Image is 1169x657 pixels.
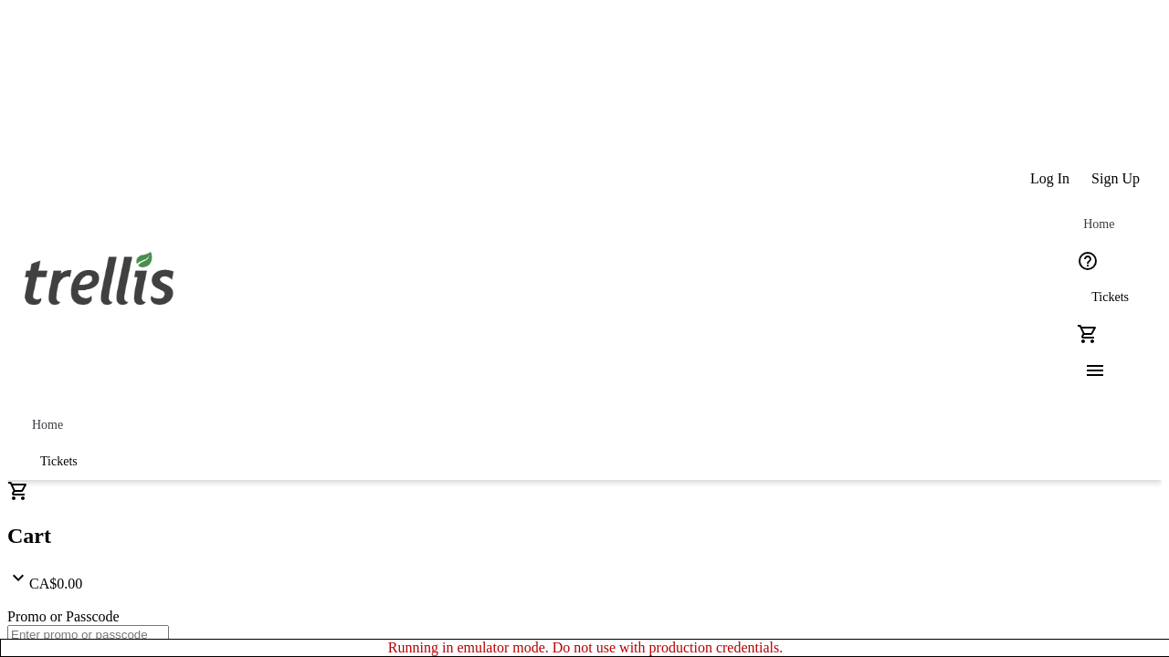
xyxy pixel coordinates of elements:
[1083,217,1114,232] span: Home
[1019,161,1080,197] button: Log In
[1069,316,1106,352] button: Cart
[7,524,1162,548] h2: Cart
[1069,279,1151,316] a: Tickets
[40,454,78,469] span: Tickets
[1069,352,1106,389] button: Menu
[18,443,100,480] a: Tickets
[1069,206,1128,243] a: Home
[1030,171,1069,187] span: Log In
[18,232,181,323] img: Orient E2E Organization B9VeCJ6eZ8's Logo
[7,625,169,644] input: Enter promo or passcode
[1069,243,1106,279] button: Help
[29,576,82,591] span: CA$0.00
[32,418,63,433] span: Home
[7,480,1162,592] div: CartCA$0.00
[1091,290,1129,305] span: Tickets
[18,407,77,443] a: Home
[1091,171,1140,187] span: Sign Up
[7,609,120,624] label: Promo or Passcode
[1080,161,1151,197] button: Sign Up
